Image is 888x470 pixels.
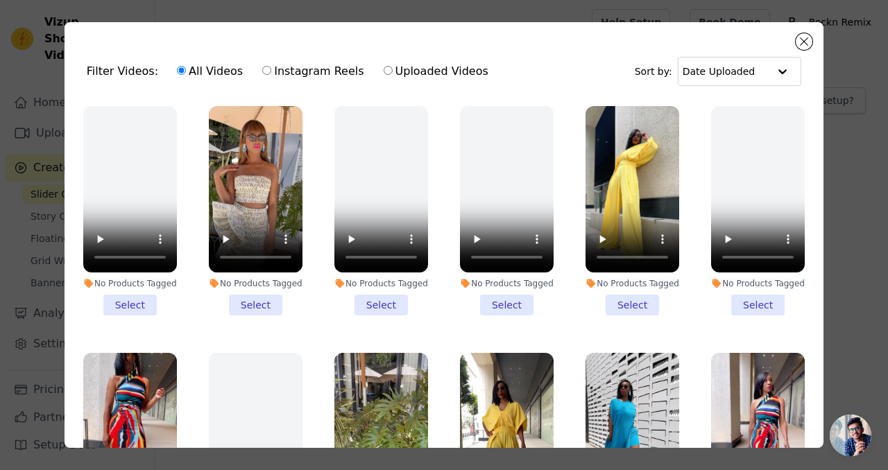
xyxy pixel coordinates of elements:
[830,415,871,456] a: Open chat
[460,278,554,289] div: No Products Tagged
[635,57,802,86] div: Sort by:
[711,278,805,289] div: No Products Tagged
[586,278,679,289] div: No Products Tagged
[209,278,302,289] div: No Products Tagged
[176,62,244,80] label: All Videos
[83,278,177,289] div: No Products Tagged
[334,278,428,289] div: No Products Tagged
[383,62,489,80] label: Uploaded Videos
[262,62,364,80] label: Instagram Reels
[87,55,496,87] div: Filter Videos:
